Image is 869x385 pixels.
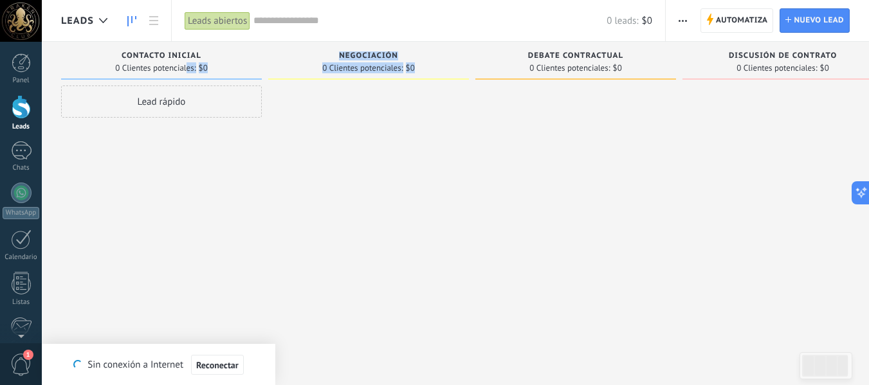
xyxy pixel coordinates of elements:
span: $0 [406,64,415,72]
span: $0 [613,64,622,72]
div: Sin conexión a Internet [73,354,243,375]
div: Contacto inicial [68,51,255,62]
a: Lista [143,8,165,33]
div: Leads abiertos [185,12,250,30]
span: Automatiza [716,9,768,32]
a: Leads [121,8,143,33]
div: Negociación [275,51,462,62]
div: Chats [3,164,40,172]
div: Lead rápido [61,85,262,118]
span: 1 [23,350,33,360]
span: $0 [820,64,829,72]
span: 0 Clientes potenciales: [736,64,817,72]
span: Reconectar [196,361,239,370]
span: Negociación [339,51,398,60]
div: Panel [3,76,40,85]
span: Contacto inicial [122,51,201,60]
a: Automatiza [700,8,774,33]
button: Más [673,8,692,33]
div: Listas [3,298,40,307]
span: 0 Clientes potenciales: [115,64,196,72]
span: 0 Clientes potenciales: [322,64,403,72]
span: Leads [61,15,94,27]
div: Leads [3,123,40,131]
div: Debate contractual [482,51,670,62]
span: $0 [642,15,652,27]
button: Reconectar [191,355,244,375]
span: $0 [199,64,208,72]
a: Nuevo lead [780,8,850,33]
span: Debate contractual [528,51,623,60]
span: 0 leads: [607,15,638,27]
span: Discusión de contrato [729,51,837,60]
div: Calendario [3,253,40,262]
span: 0 Clientes potenciales: [529,64,610,72]
div: WhatsApp [3,207,39,219]
span: Nuevo lead [794,9,844,32]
